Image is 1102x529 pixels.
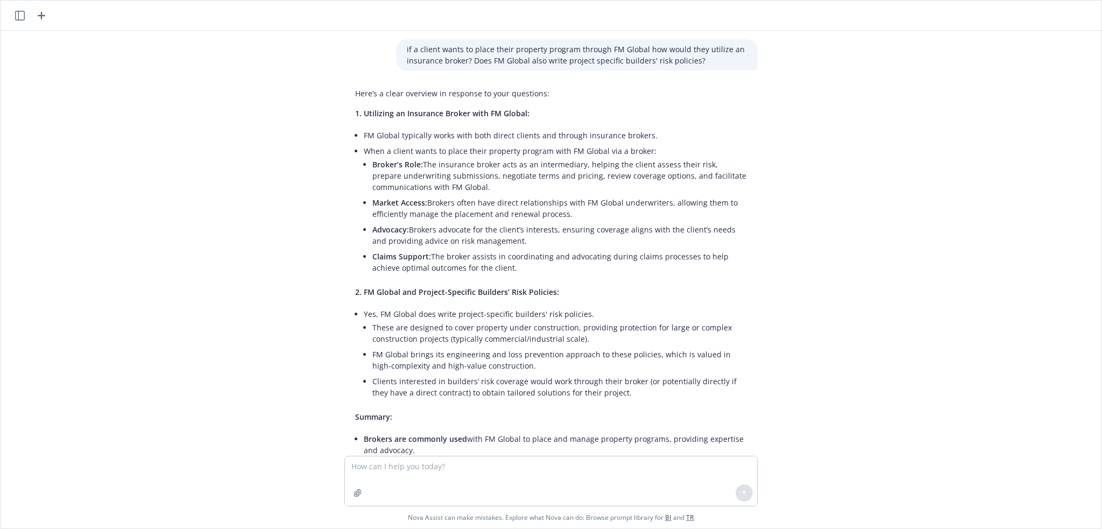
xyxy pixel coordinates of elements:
[665,513,672,522] a: BI
[372,198,427,208] span: Market Access:
[364,431,747,458] li: with FM Global to place and manage property programs, providing expertise and advocacy.
[372,373,747,400] li: Clients interested in builders’ risk coverage would work through their broker (or potentially dir...
[364,434,467,444] span: Brokers are commonly used
[372,249,747,276] li: The broker assists in coordinating and advocating during claims processes to help achieve optimal...
[372,224,409,235] span: Advocacy:
[407,44,747,66] p: if a client wants to place their property program through FM Global how would they utilize an ins...
[372,159,423,170] span: Broker’s Role:
[355,287,559,297] span: 2. FM Global and Project-Specific Builders’ Risk Policies:
[364,306,747,403] li: Yes, FM Global does write project-specific builders' risk policies.
[686,513,694,522] a: TR
[355,108,529,118] span: 1. Utilizing an Insurance Broker with FM Global:
[372,157,747,195] li: The insurance broker acts as an intermediary, helping the client assess their risk, prepare under...
[372,347,747,373] li: FM Global brings its engineering and loss prevention approach to these policies, which is valued ...
[355,412,392,422] span: Summary:
[364,143,747,278] li: When a client wants to place their property program with FM Global via a broker:
[372,195,747,222] li: Brokers often have direct relationships with FM Global underwriters, allowing them to efficiently...
[355,88,747,99] p: Here’s a clear overview in response to your questions:
[5,506,1097,528] span: Nova Assist can make mistakes. Explore what Nova can do: Browse prompt library for and
[364,128,747,143] li: FM Global typically works with both direct clients and through insurance brokers.
[372,320,747,347] li: These are designed to cover property under construction, providing protection for large or comple...
[372,222,747,249] li: Brokers advocate for the client’s interests, ensuring coverage aligns with the client’s needs and...
[372,251,431,262] span: Claims Support:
